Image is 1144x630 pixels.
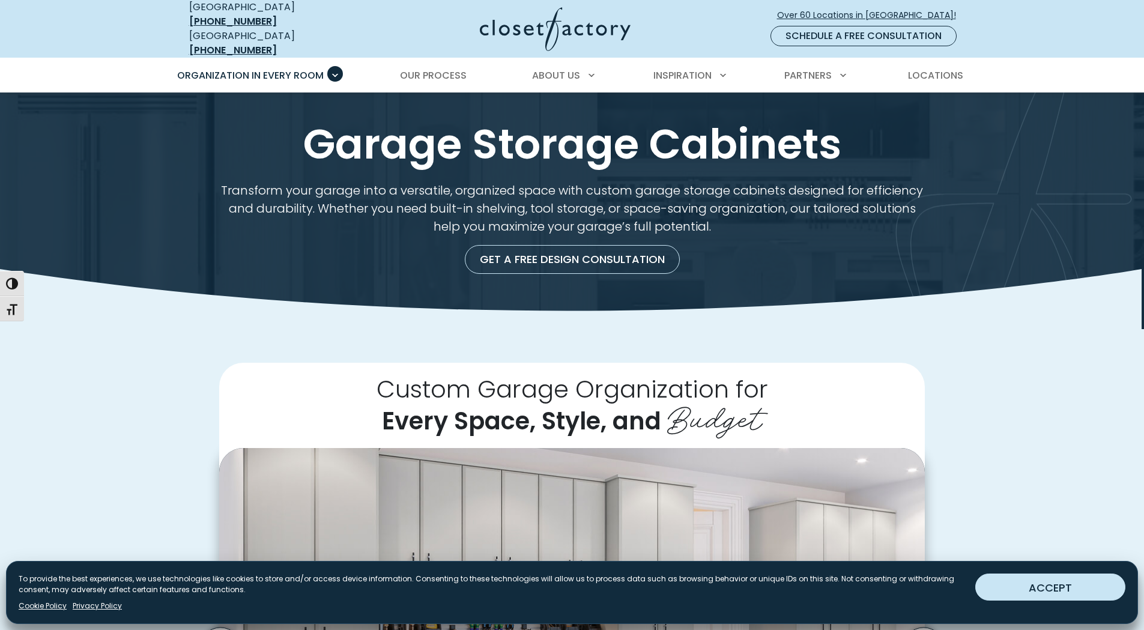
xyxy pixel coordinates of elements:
a: [PHONE_NUMBER] [189,14,277,28]
a: Cookie Policy [19,601,67,611]
span: Over 60 Locations in [GEOGRAPHIC_DATA]! [777,9,966,22]
span: Partners [784,68,832,82]
span: Every Space, Style, and [382,404,661,438]
span: Our Process [400,68,467,82]
span: About Us [532,68,580,82]
span: Budget [667,392,762,440]
a: [PHONE_NUMBER] [189,43,277,57]
p: To provide the best experiences, we use technologies like cookies to store and/or access device i... [19,574,966,595]
a: Privacy Policy [73,601,122,611]
span: Locations [908,68,963,82]
span: Organization in Every Room [177,68,324,82]
p: Transform your garage into a versatile, organized space with custom garage storage cabinets desig... [219,181,925,235]
span: Custom Garage Organization for [377,372,768,406]
nav: Primary Menu [169,59,976,92]
a: Get a Free Design Consultation [465,245,680,274]
span: Inspiration [653,68,712,82]
button: ACCEPT [975,574,1125,601]
a: Over 60 Locations in [GEOGRAPHIC_DATA]! [776,5,966,26]
a: Schedule a Free Consultation [770,26,957,46]
div: [GEOGRAPHIC_DATA] [189,29,363,58]
h1: Garage Storage Cabinets [187,121,958,167]
img: Closet Factory Logo [480,7,631,51]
